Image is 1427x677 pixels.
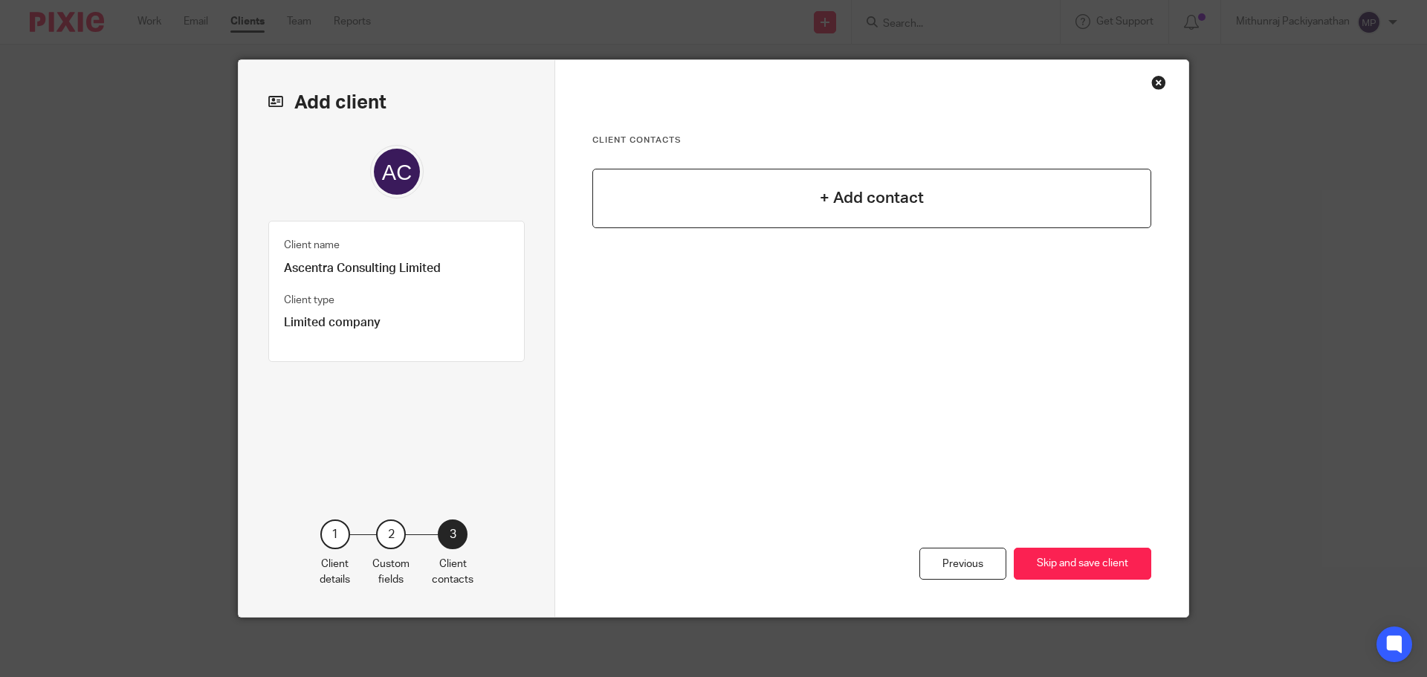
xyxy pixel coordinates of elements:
[370,145,424,198] img: svg%3E
[268,90,525,115] h2: Add client
[438,519,467,549] div: 3
[284,238,340,253] label: Client name
[372,557,410,587] p: Custom fields
[820,187,924,210] h4: + Add contact
[284,293,334,308] label: Client type
[320,519,350,549] div: 1
[284,261,509,276] p: Ascentra Consulting Limited
[320,557,350,587] p: Client details
[919,548,1006,580] div: Previous
[592,135,1151,146] h3: Client contacts
[376,519,406,549] div: 2
[284,315,509,331] p: Limited company
[432,557,473,587] p: Client contacts
[1151,75,1166,90] div: Close this dialog window
[1014,548,1151,580] button: Skip and save client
